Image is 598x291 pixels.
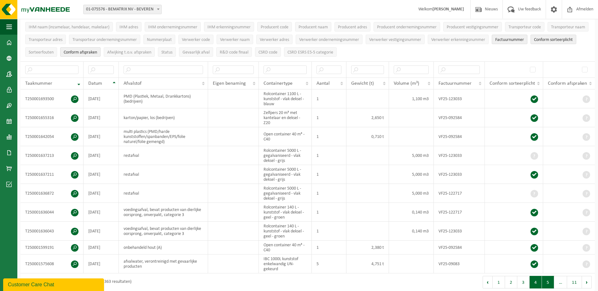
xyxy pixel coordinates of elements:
button: Conform afspraken : Activate to sort [60,47,101,57]
td: T250001637211 [20,165,84,184]
span: Producent vestigingsnummer [447,25,498,30]
td: 1 [312,165,346,184]
td: restafval [119,184,208,203]
span: CSRD ESRS E5-5 categorie [287,50,333,55]
button: Afwijking t.o.v. afsprakenAfwijking t.o.v. afspraken: Activate to sort [104,47,155,57]
td: VF25-123033 [434,146,485,165]
td: restafval [119,165,208,184]
strong: [PERSON_NAME] [433,7,464,12]
td: VF25-092584 [434,127,485,146]
iframe: chat widget [3,277,105,291]
span: Afvalstof [124,81,142,86]
td: multi plastics (PMD/harde kunststoffen/spanbanden/EPS/folie naturel/folie gemengd) [119,127,208,146]
button: SorteerfoutenSorteerfouten: Activate to sort [25,47,57,57]
button: Gevaarlijk afval : Activate to sort [179,47,213,57]
button: Producent ondernemingsnummerProducent ondernemingsnummer: Activate to sort [374,22,440,31]
button: Verwerker adresVerwerker adres: Activate to sort [256,35,293,44]
button: Verwerker vestigingsnummerVerwerker vestigingsnummer: Activate to sort [366,35,425,44]
span: Sorteerfouten [29,50,54,55]
td: 5 [312,254,346,273]
span: Factuurnummer [438,81,472,86]
span: Verwerker naam [220,37,250,42]
td: 1 [312,184,346,203]
td: Rolcontainer 5000 L - gegalvaniseerd - vlak deksel - grijs [259,184,312,203]
td: 1 [312,108,346,127]
button: Next [582,276,592,288]
span: Transporteur adres [29,37,62,42]
td: [DATE] [84,184,119,203]
button: 11 [567,276,582,288]
td: 1,100 m3 [389,89,434,108]
span: IHM ondernemingsnummer [148,25,197,30]
span: Datum [88,81,102,86]
td: Rolcontainer 5000 L - gegalvaniseerd - vlak deksel - grijs [259,146,312,165]
span: … [554,276,567,288]
span: Conform afspraken [548,81,587,86]
span: Aantal [316,81,330,86]
span: Producent naam [299,25,328,30]
td: 5,000 m3 [389,165,434,184]
td: T250001636044 [20,203,84,222]
button: Verwerker ondernemingsnummerVerwerker ondernemingsnummer: Activate to sort [296,35,363,44]
span: IHM adres [119,25,138,30]
span: Status [161,50,172,55]
td: VF25-123033 [434,165,485,184]
button: Transporteur codeTransporteur code: Activate to sort [505,22,544,31]
td: voedingsafval, bevat producten van dierlijke oorsprong, onverpakt, categorie 3 [119,203,208,222]
td: 2,650 t [346,108,389,127]
span: Taaknummer [25,81,52,86]
td: 1 [312,146,346,165]
td: VF25-092584 [434,108,485,127]
span: Volume (m³) [394,81,419,86]
span: Producent ondernemingsnummer [377,25,437,30]
td: 5,000 m3 [389,146,434,165]
span: Transporteur naam [551,25,585,30]
button: Producent naamProducent naam: Activate to sort [295,22,331,31]
span: IHM naam (inzamelaar, handelaar, makelaar) [29,25,109,30]
td: VF25-123033 [434,89,485,108]
td: 0,710 t [346,127,389,146]
span: Verwerker code [182,37,210,42]
td: Rolcontainer 140 L - kunststof - vlak deksel - geel - groen [259,222,312,241]
span: Afwijking t.o.v. afspraken [107,50,151,55]
td: IBC 1000L kunststof enkelwandig UN-gekeurd [259,254,312,273]
td: Rolcontainer 1100 L - kunststof - vlak deksel - blauw [259,89,312,108]
td: afvalwater, verontreinigd met gevaarlijke producten [119,254,208,273]
td: Rolcontainer 5000 L - gegalvaniseerd - vlak deksel - grijs [259,165,312,184]
span: Containertype [264,81,293,86]
span: Eigen benaming [213,81,246,86]
button: FactuurnummerFactuurnummer: Activate to sort [492,35,527,44]
button: Previous [483,276,493,288]
td: Zelfpers 20 m³ met kantelaar en deksel - Z20 [259,108,312,127]
td: 1 [312,241,346,254]
button: Transporteur ondernemingsnummerTransporteur ondernemingsnummer : Activate to sort [69,35,140,44]
td: 1 [312,127,346,146]
td: Open container 40 m³ - C40 [259,127,312,146]
span: Verwerker vestigingsnummer [369,37,421,42]
span: Conform afspraken [64,50,97,55]
td: karton/papier, los (bedrijven) [119,108,208,127]
div: 31 tot 40 van 110 resultaten (gefilterd uit 1,363 resultaten) [24,277,131,288]
td: Rolcontainer 140 L - kunststof - vlak deksel - geel - groen [259,203,312,222]
button: R&D code finaalR&amp;D code finaal: Activate to sort [216,47,252,57]
td: VF25-123033 [434,222,485,241]
button: NummerplaatNummerplaat: Activate to sort [143,35,175,44]
button: StatusStatus: Activate to sort [158,47,176,57]
td: 1 [312,203,346,222]
button: 1 [493,276,505,288]
td: 0,140 m3 [389,222,434,241]
td: 0,140 m3 [389,203,434,222]
td: T250001636872 [20,184,84,203]
td: T250001655316 [20,108,84,127]
td: VF25-092584 [434,241,485,254]
button: IHM naam (inzamelaar, handelaar, makelaar)IHM naam (inzamelaar, handelaar, makelaar): Activate to... [25,22,113,31]
button: Verwerker naamVerwerker naam: Activate to sort [217,35,253,44]
td: PMD (Plastiek, Metaal, Drankkartons) (bedrijven) [119,89,208,108]
td: onbehandeld hout (A) [119,241,208,254]
td: T250001599191 [20,241,84,254]
button: Verwerker erkenningsnummerVerwerker erkenningsnummer: Activate to sort [428,35,489,44]
span: Transporteur code [508,25,541,30]
td: VF25-122717 [434,184,485,203]
td: T250001693500 [20,89,84,108]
